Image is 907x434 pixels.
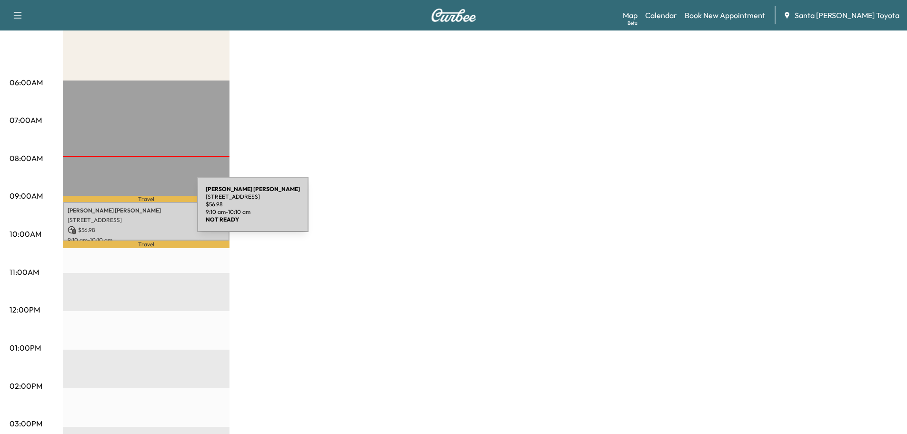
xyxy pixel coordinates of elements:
span: Santa [PERSON_NAME] Toyota [795,10,899,21]
p: $ 56.98 [68,226,225,234]
p: $ 56.98 [206,201,300,208]
p: 12:00PM [10,304,40,315]
img: Curbee Logo [431,9,477,22]
b: [PERSON_NAME] [PERSON_NAME] [206,185,300,192]
p: 07:00AM [10,114,42,126]
p: 02:00PM [10,380,42,392]
p: Travel [63,241,229,248]
a: Calendar [645,10,677,21]
p: [PERSON_NAME] [PERSON_NAME] [68,207,225,214]
p: [STREET_ADDRESS] [68,216,225,224]
p: 09:00AM [10,190,43,202]
div: Beta [628,20,638,27]
p: 9:10 am - 10:10 am [206,208,300,216]
b: NOT READY [206,216,239,223]
a: MapBeta [623,10,638,21]
p: [STREET_ADDRESS] [206,193,300,201]
p: Travel [63,196,229,202]
p: 10:00AM [10,228,41,240]
p: 01:00PM [10,342,41,353]
p: 9:10 am - 10:10 am [68,236,225,244]
p: 08:00AM [10,152,43,164]
a: Book New Appointment [685,10,765,21]
p: 06:00AM [10,77,43,88]
p: 03:00PM [10,418,42,429]
p: 11:00AM [10,266,39,278]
